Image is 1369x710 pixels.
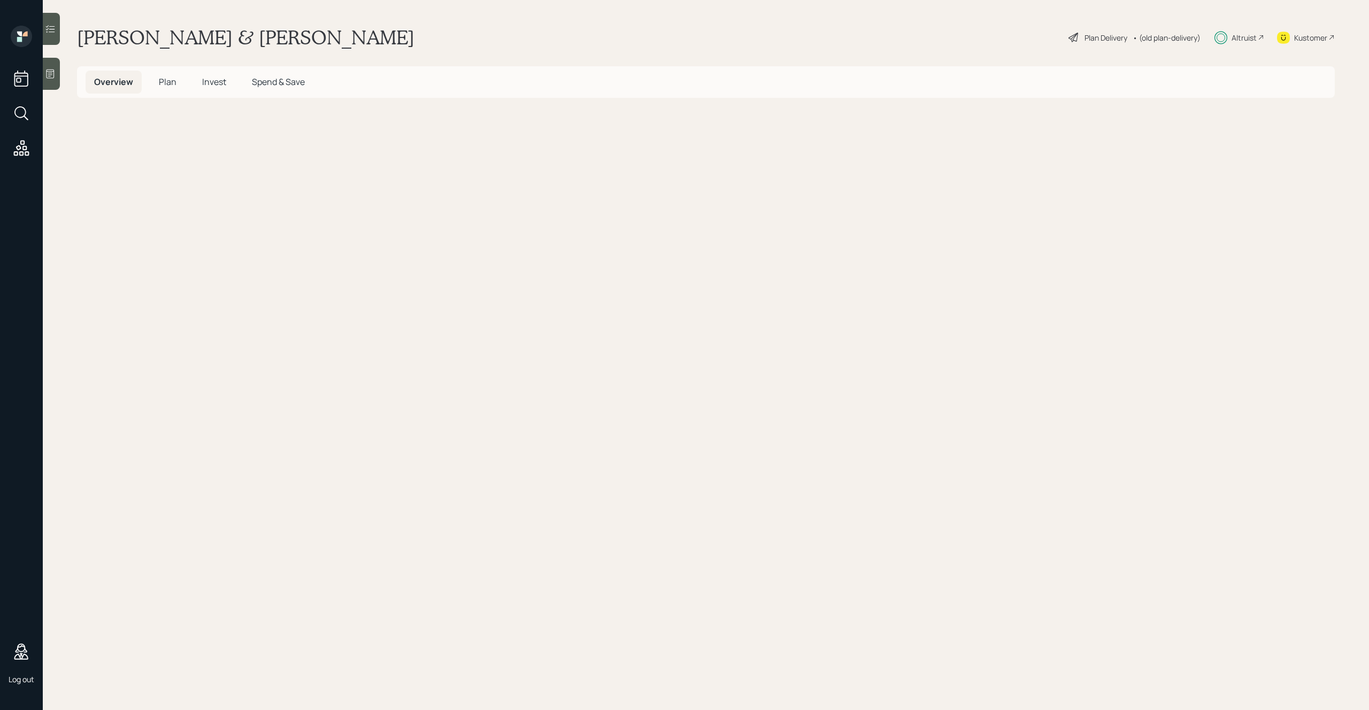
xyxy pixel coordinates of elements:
div: Kustomer [1294,32,1327,43]
span: Plan [159,76,176,88]
span: Spend & Save [252,76,305,88]
span: Invest [202,76,226,88]
h1: [PERSON_NAME] & [PERSON_NAME] [77,26,414,49]
span: Overview [94,76,133,88]
div: Log out [9,674,34,684]
div: Altruist [1232,32,1257,43]
div: Plan Delivery [1085,32,1127,43]
div: • (old plan-delivery) [1133,32,1201,43]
